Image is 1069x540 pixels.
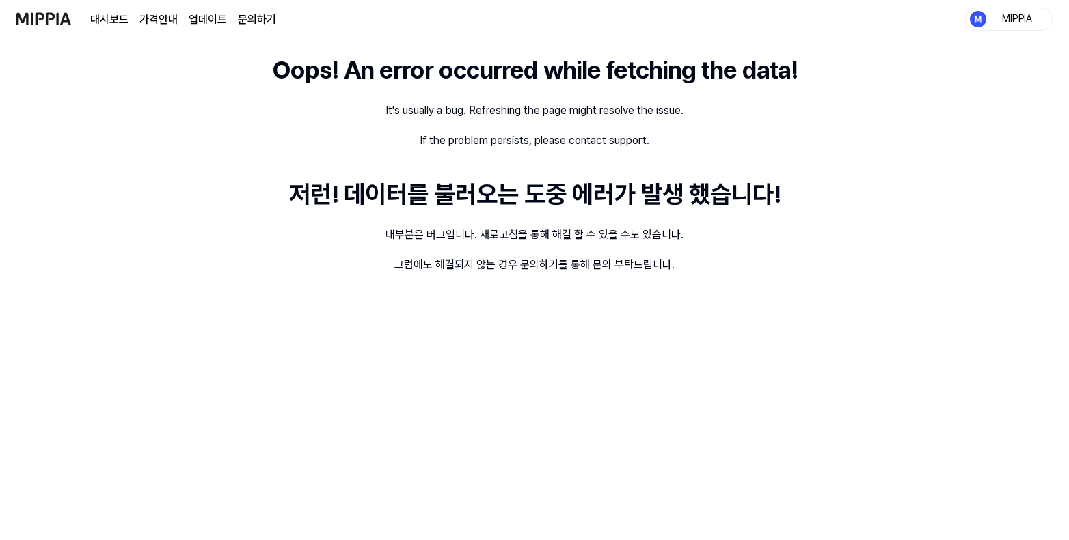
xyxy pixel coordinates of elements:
button: 가격안내 [139,12,178,28]
div: Oops! An error occurred while fetching the data! [272,52,798,89]
a: 대시보드 [90,12,128,28]
a: 문의하기 [238,12,276,28]
div: 대부분은 버그입니다. 새로고침을 통해 해결 할 수 있을 수도 있습니다. [385,227,684,243]
div: If the problem persists, please contact support. [420,132,649,149]
div: It's usually a bug. Refreshing the page might resolve the issue. [385,102,684,119]
button: profileMIPPIA [965,8,1053,31]
a: 업데이트 [189,12,227,28]
div: 그럼에도 해결되지 않는 경우 문의하기를 통해 문의 부탁드립니다. [394,257,675,273]
div: MIPPIA [990,11,1044,26]
img: profile [970,11,986,27]
div: 저런! 데이터를 불러오는 도중 에러가 발생 했습니다! [289,176,781,213]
